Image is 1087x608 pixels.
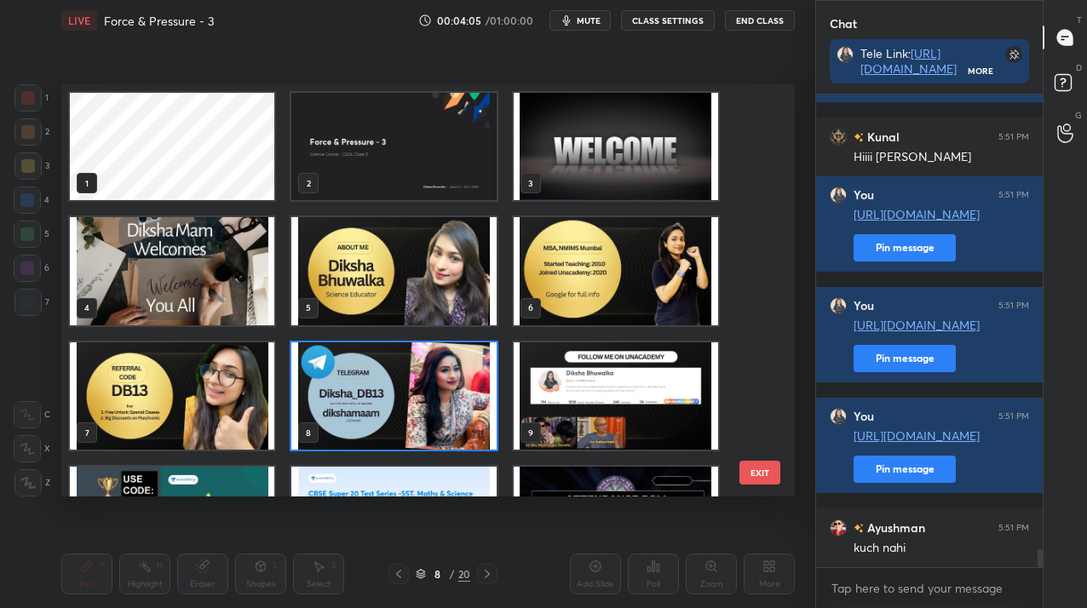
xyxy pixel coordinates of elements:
div: LIVE [61,10,97,31]
h6: You [854,409,874,424]
a: [URL][DOMAIN_NAME] [860,45,957,77]
div: 5:51 PM [998,132,1029,142]
div: / [450,569,455,579]
img: 16892153943U7884.pdf [514,467,718,574]
img: 3af0f8d24eb342dabe110c05b27694c7.jpg [837,46,854,63]
div: 8 [429,569,446,579]
h6: You [854,187,874,203]
div: grid [816,95,1043,567]
img: 3af0f8d24eb342dabe110c05b27694c7.jpg [830,297,847,314]
div: X [14,435,50,462]
img: 3af0f8d24eb342dabe110c05b27694c7.jpg [830,186,847,204]
button: Pin message [854,345,956,372]
h6: Ayushman [864,519,925,536]
p: G [1075,109,1082,122]
img: 16892153943U7884.pdf [291,467,496,574]
img: a6768656-9ec0-11f0-9c4d-f2e6035702c5.jpg [291,93,496,200]
p: Chat [816,1,871,46]
div: 6 [14,255,49,282]
div: kuch nahi [854,540,1029,557]
h4: Force & Pressure - 3 [104,13,214,29]
img: no-rating-badge.077c3623.svg [854,524,864,533]
div: C [14,401,50,428]
div: 3 [14,152,49,180]
div: 4 [14,186,49,214]
div: grid [61,84,765,496]
button: EXIT [739,461,780,485]
img: 16892153943U7884.pdf [514,217,718,324]
div: 5:51 PM [998,411,1029,422]
button: CLASS SETTINGS [621,10,715,31]
button: Pin message [854,456,956,483]
span: mute [577,14,601,26]
img: 16892153943U7884.pdf [291,217,496,324]
div: 2 [14,118,49,146]
a: [URL][DOMAIN_NAME] [854,206,980,222]
button: Pin message [854,234,956,261]
img: 16892153943U7884.pdf [514,342,718,450]
img: 3af0f8d24eb342dabe110c05b27694c7.jpg [830,408,847,425]
img: 16892153943U7884.pdf [70,217,274,324]
img: 16892153943U7884.pdf [70,467,274,574]
div: Hiiii [PERSON_NAME] [854,149,1029,166]
div: Tele Link: [860,46,969,77]
button: mute [549,10,611,31]
p: T [1077,14,1082,26]
a: [URL][DOMAIN_NAME] [854,317,980,333]
img: 16892153943U7884.pdf [514,93,718,200]
a: [URL][DOMAIN_NAME] [854,427,980,444]
img: 16892153943U7884.pdf [70,342,274,450]
p: D [1076,61,1082,74]
div: 7 [14,289,49,316]
div: 5:51 PM [998,190,1029,200]
div: Z [14,469,50,496]
div: 5 [14,221,49,248]
div: 5:51 PM [998,301,1029,311]
div: 5:51 PM [998,523,1029,533]
h6: You [854,298,874,313]
img: 435b9ba686f2437d91008f1d05e0a8f7.jpg [830,519,847,536]
img: no-rating-badge.077c3623.svg [854,133,864,142]
img: 16892153943U7884.pdf [291,342,496,450]
div: 20 [458,566,470,582]
img: e63ea5243b1e4a50a2be97263895317a.jpg [830,129,847,146]
h6: Kunal [864,128,900,146]
div: 1 [14,84,49,112]
div: More [968,65,993,77]
button: End Class [725,10,795,31]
